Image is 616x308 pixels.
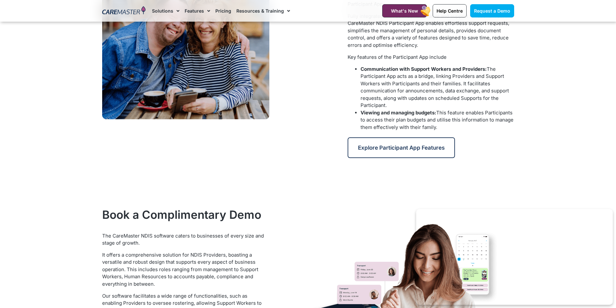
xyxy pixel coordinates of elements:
[102,252,258,287] span: It offers a comprehensive solution for NDIS Providers, boasting a versatile and robust design tha...
[437,8,463,14] span: Help Centre
[102,233,264,246] span: The CareMaster NDIS software caters to businesses of every size and stage of growth.
[361,110,436,116] b: Viewing and managing budgets:
[348,13,513,48] span: Fully integrated with both administrative and support functionalities, the CareMaster NDIS Partic...
[474,8,510,14] span: Request a Demo
[348,137,455,158] a: Explore Participant App Features
[416,209,613,305] iframe: Popup CTA
[433,4,467,17] a: Help Centre
[348,54,447,60] span: Key features of the Participant App include
[470,4,514,17] a: Request a Demo
[102,208,268,221] h2: Book a Complimentary Demo
[361,66,487,72] b: Communication with Support Workers and Providers:
[382,4,427,17] a: What's New
[102,6,146,16] img: CareMaster Logo
[361,110,513,130] span: This feature enables Participants to access their plan budgets and utilise this information to ma...
[358,144,445,151] span: Explore Participant App Features
[391,8,418,14] span: What's New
